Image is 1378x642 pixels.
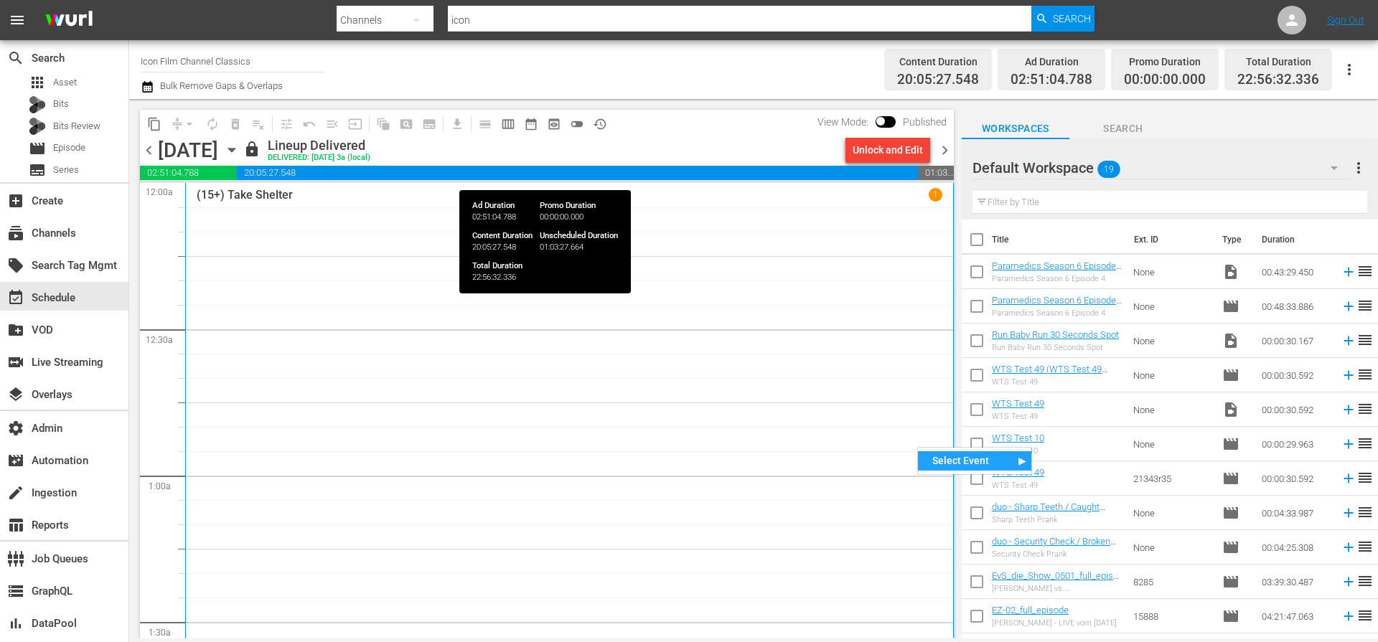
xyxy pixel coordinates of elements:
[1327,14,1364,26] a: Sign Out
[143,113,166,136] span: Copy Lineup
[896,116,954,128] span: Published
[1341,608,1356,624] svg: Add to Schedule
[570,117,584,131] span: toggle_off
[158,138,218,162] div: [DATE]
[9,11,26,29] span: menu
[197,188,293,202] p: (15+) Take Shelter
[1128,324,1217,358] td: None
[1237,52,1319,72] div: Total Duration
[344,113,367,136] span: Update Metadata from Key Asset
[520,113,543,136] span: Month Calendar View
[1256,324,1335,358] td: 00:00:30.167
[992,481,1044,490] div: WTS Test 49
[7,386,24,403] span: Overlays
[992,377,1122,387] div: WTS Test 49
[1256,427,1335,461] td: 00:00:29.963
[992,584,1122,593] div: [PERSON_NAME] vs. [PERSON_NAME] - Die Liveshow
[1128,392,1217,427] td: None
[992,308,1122,318] div: Paramedics Season 6 Episode 4
[992,295,1122,316] a: Paramedics Season 6 Episode 4 - Nine Now
[1256,461,1335,496] td: 00:00:30.592
[1356,572,1374,590] span: reorder
[918,451,1031,471] div: Select Event
[1222,504,1239,521] span: Episode
[501,117,515,131] span: calendar_view_week_outlined
[845,137,930,163] button: Unlock and Edit
[992,570,1119,592] a: EvS_die_Show_0501_full_episode
[140,141,158,159] span: chevron_left
[1128,599,1217,633] td: 15888
[268,154,370,163] div: DELIVERED: [DATE] 3a (local)
[1222,263,1239,280] span: Video
[441,110,469,138] span: Download as CSV
[992,618,1117,628] div: [PERSON_NAME] - LIVE vom [DATE]
[992,536,1116,557] a: duo - Security Check / Broken Statue
[158,80,283,91] span: Bulk Remove Gaps & Overlaps
[7,615,24,632] span: DataPool
[1356,263,1374,280] span: reorder
[1256,599,1335,633] td: 04:21:47.063
[1128,255,1217,289] td: None
[992,412,1044,421] div: WTS Test 49
[1128,461,1217,496] td: 21343r35
[1128,289,1217,324] td: None
[992,501,1105,523] a: duo - Sharp Teeth / Caught Cheating
[497,113,520,136] span: Week Calendar View
[7,225,24,242] span: Channels
[992,446,1044,455] div: WTS Test 10
[1128,496,1217,530] td: None
[1356,607,1374,624] span: reorder
[1222,470,1239,487] span: Episode
[1128,427,1217,461] td: None
[7,420,24,437] span: Admin
[7,257,24,274] span: Search Tag Mgmt
[53,141,85,155] span: Episode
[1356,297,1374,314] span: reorder
[201,113,224,136] span: Loop Content
[992,219,1126,260] th: Title
[29,118,46,135] div: Bits Review
[7,321,24,339] span: VOD
[1256,565,1335,599] td: 03:39:30.487
[1341,367,1356,383] svg: Add to Schedule
[1341,264,1356,280] svg: Add to Schedule
[1356,366,1374,383] span: reorder
[566,113,589,136] span: 24 hours Lineup View is OFF
[992,343,1119,352] div: Run Baby Run 30 Seconds Spot
[1341,471,1356,486] svg: Add to Schedule
[1128,358,1217,392] td: None
[1237,72,1319,88] span: 22:56:32.336
[270,110,298,138] span: Customize Events
[29,96,46,113] div: Bits
[992,274,1122,283] div: Paramedics Season 6 Episode 4
[1356,435,1374,452] span: reorder
[547,117,561,131] span: preview_outlined
[268,138,370,154] div: Lineup Delivered
[1222,608,1239,625] span: Episode
[140,166,237,180] span: 02:51:04.788
[1222,332,1239,349] span: Video
[166,113,201,136] span: Remove Gaps & Overlaps
[853,137,923,163] div: Unlock and Edit
[1356,469,1374,486] span: reorder
[34,4,103,37] img: ans4CAIJ8jUAAAAAAAAAAAAAAAAAAAAAAAAgQb4GAAAAAAAAAAAAAAAAAAAAAAAAJMjXAAAAAAAAAAAAAAAAAAAAAAAAgAT5G...
[53,119,100,133] span: Bits Review
[418,113,441,136] span: Create Series Block
[1356,538,1374,555] span: reorder
[1341,333,1356,349] svg: Add to Schedule
[53,97,69,111] span: Bits
[1128,565,1217,599] td: 8285
[1341,436,1356,452] svg: Add to Schedule
[1341,574,1356,590] svg: Add to Schedule
[1125,219,1213,260] th: Ext. ID
[992,515,1122,524] div: Sharp Teeth Prank
[395,113,418,136] span: Create Search Block
[1256,255,1335,289] td: 00:43:29.450
[992,329,1119,340] a: Run Baby Run 30 Seconds Spot
[224,113,247,136] span: Select an event to delete
[7,354,24,371] span: Live Streaming
[1350,159,1367,176] span: more_vert
[1253,219,1339,260] th: Duration
[147,117,161,131] span: content_copy
[1222,435,1239,453] span: Episode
